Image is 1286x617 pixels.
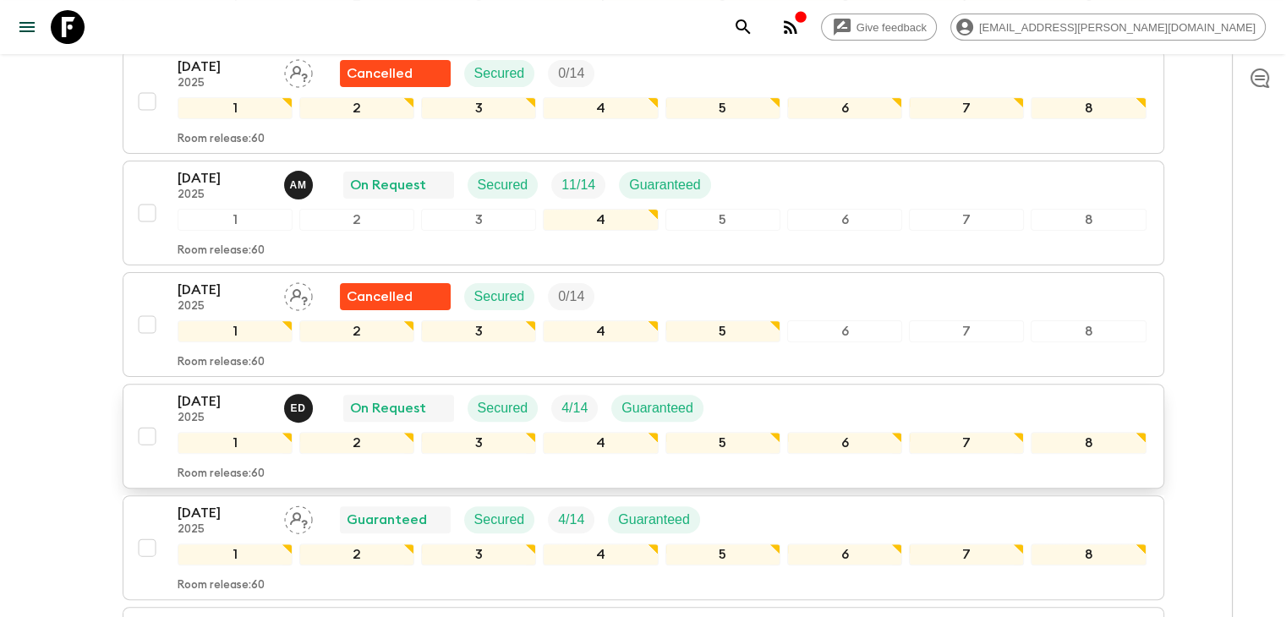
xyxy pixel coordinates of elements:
p: 2025 [178,300,271,314]
div: 3 [421,209,536,231]
div: 1 [178,209,293,231]
button: menu [10,10,44,44]
div: 5 [665,320,780,342]
div: 4 [543,97,658,119]
p: Secured [474,510,525,530]
p: Guaranteed [347,510,427,530]
span: Edwin Duarte Ríos [284,399,316,412]
div: 7 [909,97,1024,119]
p: 11 / 14 [561,175,595,195]
span: Assign pack leader [284,64,313,78]
div: 2 [299,543,414,565]
p: Secured [474,63,525,84]
span: Assign pack leader [284,511,313,524]
p: 2025 [178,188,271,202]
p: E D [291,401,306,415]
span: Assign pack leader [284,287,313,301]
button: [DATE]2025Assign pack leaderFlash Pack cancellationSecuredTrip Fill12345678Room release:60 [123,272,1164,377]
div: 3 [421,543,536,565]
div: 1 [178,320,293,342]
div: 2 [299,320,414,342]
p: [DATE] [178,280,271,300]
p: 0 / 14 [558,287,584,307]
p: Cancelled [347,63,413,84]
div: Trip Fill [551,172,605,199]
div: 1 [178,432,293,454]
div: Secured [464,506,535,533]
div: 4 [543,209,658,231]
div: Secured [464,283,535,310]
div: 8 [1031,320,1146,342]
div: 3 [421,432,536,454]
div: 7 [909,543,1024,565]
p: [DATE] [178,168,271,188]
div: 8 [1031,97,1146,119]
p: Secured [478,398,528,418]
div: Secured [468,172,539,199]
div: 8 [1031,209,1146,231]
div: Trip Fill [551,395,598,422]
p: Secured [474,287,525,307]
p: [DATE] [178,391,271,412]
div: 4 [543,432,658,454]
p: Room release: 60 [178,133,265,146]
p: 2025 [178,523,271,537]
p: Room release: 60 [178,356,265,369]
div: Trip Fill [548,506,594,533]
div: 4 [543,320,658,342]
p: 0 / 14 [558,63,584,84]
p: Secured [478,175,528,195]
p: On Request [350,175,426,195]
div: 6 [787,97,902,119]
p: Room release: 60 [178,467,265,481]
button: ED [284,394,316,423]
div: 3 [421,97,536,119]
div: Trip Fill [548,60,594,87]
button: [DATE]2025Edwin Duarte RíosOn RequestSecuredTrip FillGuaranteed12345678Room release:60 [123,384,1164,489]
button: [DATE]2025Assign pack leaderFlash Pack cancellationSecuredTrip Fill12345678Room release:60 [123,49,1164,154]
p: On Request [350,398,426,418]
span: [EMAIL_ADDRESS][PERSON_NAME][DOMAIN_NAME] [970,21,1265,34]
p: Guaranteed [621,398,693,418]
p: 4 / 14 [561,398,588,418]
div: 7 [909,432,1024,454]
div: 1 [178,97,293,119]
div: Flash Pack cancellation [340,60,451,87]
p: A M [290,178,307,192]
button: search adventures [726,10,760,44]
p: Guaranteed [629,175,701,195]
p: Guaranteed [618,510,690,530]
p: [DATE] [178,503,271,523]
p: 2025 [178,77,271,90]
span: Give feedback [847,21,936,34]
p: 2025 [178,412,271,425]
p: Cancelled [347,287,413,307]
p: 4 / 14 [558,510,584,530]
div: 2 [299,432,414,454]
div: 6 [787,432,902,454]
div: 3 [421,320,536,342]
div: 5 [665,209,780,231]
div: 5 [665,543,780,565]
div: 5 [665,432,780,454]
p: [DATE] [178,57,271,77]
div: 7 [909,320,1024,342]
div: Secured [464,60,535,87]
div: 6 [787,209,902,231]
p: Room release: 60 [178,579,265,592]
div: 7 [909,209,1024,231]
div: Secured [468,395,539,422]
div: 1 [178,543,293,565]
div: Trip Fill [548,283,594,310]
button: AM [284,171,316,199]
div: 4 [543,543,658,565]
div: [EMAIL_ADDRESS][PERSON_NAME][DOMAIN_NAME] [950,14,1266,41]
div: Flash Pack cancellation [340,283,451,310]
div: 6 [787,320,902,342]
div: 8 [1031,543,1146,565]
div: 6 [787,543,902,565]
button: [DATE]2025Allan MoralesOn RequestSecuredTrip FillGuaranteed12345678Room release:60 [123,161,1164,265]
span: Allan Morales [284,176,316,189]
button: [DATE]2025Assign pack leaderGuaranteedSecuredTrip FillGuaranteed12345678Room release:60 [123,495,1164,600]
div: 8 [1031,432,1146,454]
